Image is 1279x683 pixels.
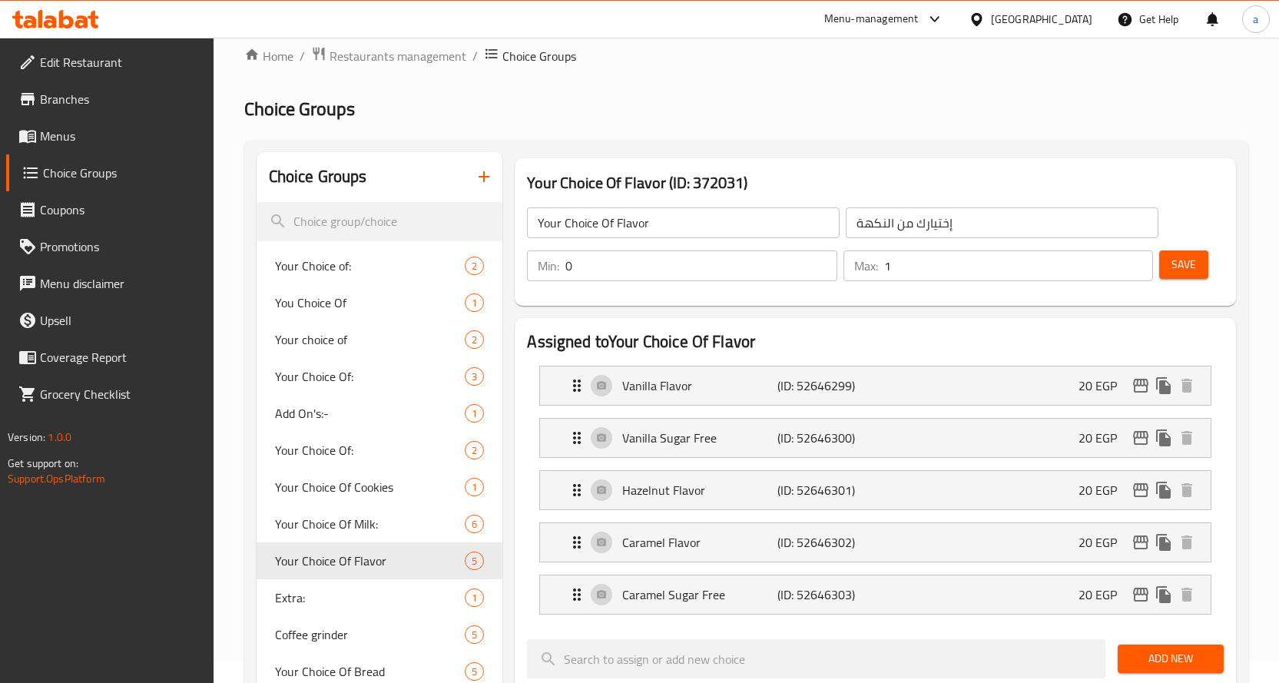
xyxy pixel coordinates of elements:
span: Edit Restaurant [40,53,201,71]
span: 5 [466,665,483,679]
div: Your Choice Of Milk:6 [257,506,503,542]
span: Menus [40,127,201,145]
a: Promotions [6,228,214,265]
p: Min: [538,257,559,275]
p: 20 EGP [1079,429,1129,447]
div: You Choice Of1 [257,284,503,321]
button: duplicate [1152,531,1175,554]
div: Extra:1 [257,579,503,616]
span: Choice Groups [43,164,201,182]
div: Expand [540,419,1211,457]
span: Get support on: [8,453,78,473]
div: Choices [465,515,484,533]
span: Menu disclaimer [40,274,201,293]
li: Expand [527,569,1224,621]
input: search [527,639,1105,678]
p: Hazelnut Flavor [622,481,777,499]
span: You Choice Of [275,293,466,312]
span: 6 [466,517,483,532]
div: Coffee grinder5 [257,616,503,653]
p: 20 EGP [1079,376,1129,395]
button: edit [1129,426,1152,449]
span: Choice Groups [244,91,355,126]
span: Coverage Report [40,348,201,366]
span: 2 [466,443,483,458]
span: Add New [1130,649,1211,668]
span: 1 [466,591,483,605]
li: / [300,47,305,65]
div: Choices [465,257,484,275]
li: Expand [527,516,1224,569]
a: Home [244,47,293,65]
div: Your Choice of:2 [257,247,503,284]
span: 2 [466,333,483,347]
a: Restaurants management [311,46,466,66]
button: duplicate [1152,583,1175,606]
p: 20 EGP [1079,481,1129,499]
h3: Your Choice Of Flavor (ID: 372031) [527,171,1224,195]
p: Caramel Sugar Free [622,585,777,604]
a: Menus [6,118,214,154]
p: Caramel Flavor [622,533,777,552]
button: duplicate [1152,374,1175,397]
span: Choice Groups [502,47,576,65]
nav: breadcrumb [244,46,1248,66]
p: (ID: 52646299) [777,376,881,395]
span: Your Choice Of Cookies [275,478,466,496]
span: Your Choice of: [275,257,466,275]
div: Choices [465,662,484,681]
h2: Assigned to Your Choice Of Flavor [527,330,1224,353]
a: Choice Groups [6,154,214,191]
div: Your Choice Of Cookies1 [257,469,503,506]
p: Max: [854,257,878,275]
button: edit [1129,531,1152,554]
a: Edit Restaurant [6,44,214,81]
li: / [472,47,478,65]
span: Your Choice Of: [275,441,466,459]
span: Promotions [40,237,201,256]
p: 20 EGP [1079,533,1129,552]
a: Support.OpsPlatform [8,469,105,489]
p: (ID: 52646301) [777,481,881,499]
span: Restaurants management [330,47,466,65]
div: Choices [465,625,484,644]
input: search [257,202,503,241]
li: Expand [527,360,1224,412]
div: Add On's:-1 [257,395,503,432]
span: Coupons [40,201,201,219]
span: 1 [466,480,483,495]
p: Vanilla Flavor [622,376,777,395]
div: Your Choice Of:2 [257,432,503,469]
span: 1 [466,296,483,310]
span: Version: [8,427,45,447]
span: 5 [466,554,483,569]
div: Expand [540,575,1211,614]
a: Coverage Report [6,339,214,376]
a: Menu disclaimer [6,265,214,302]
button: duplicate [1152,479,1175,502]
a: Coupons [6,191,214,228]
p: 20 EGP [1079,585,1129,604]
button: delete [1175,374,1198,397]
span: Grocery Checklist [40,385,201,403]
div: Choices [465,441,484,459]
button: duplicate [1152,426,1175,449]
span: 1.0.0 [48,427,71,447]
div: Expand [540,523,1211,562]
button: edit [1129,583,1152,606]
div: Your choice of2 [257,321,503,358]
div: Choices [465,589,484,607]
div: Your Choice Of Flavor5 [257,542,503,579]
span: 1 [466,406,483,421]
span: a [1253,11,1258,28]
span: Add On's:- [275,404,466,423]
a: Grocery Checklist [6,376,214,413]
span: Branches [40,90,201,108]
a: Branches [6,81,214,118]
span: Your Choice Of Bread [275,662,466,681]
div: Choices [465,478,484,496]
span: 2 [466,259,483,274]
div: Expand [540,471,1211,509]
button: edit [1129,374,1152,397]
h2: Choice Groups [269,165,367,188]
